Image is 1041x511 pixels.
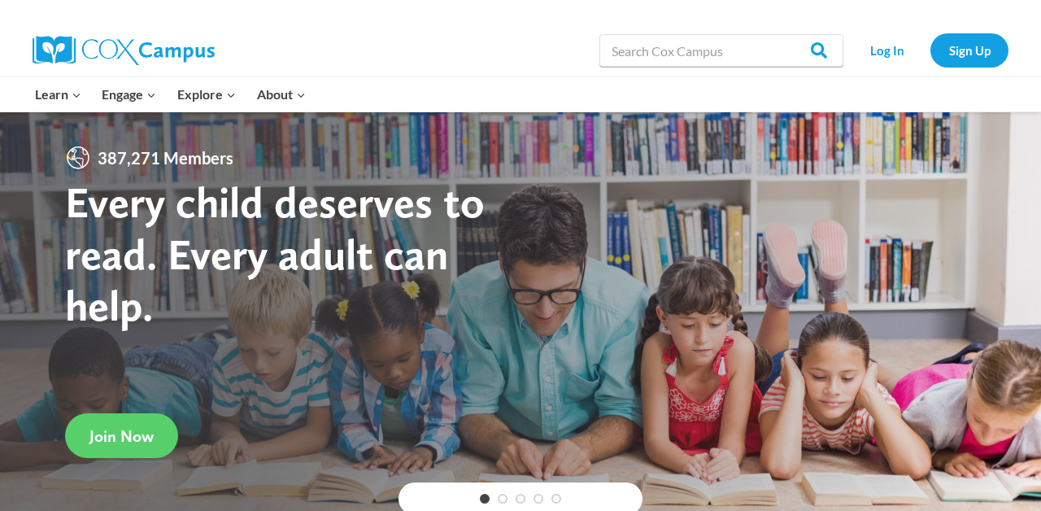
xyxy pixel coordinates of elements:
[516,494,525,504] a: 3
[498,494,507,504] a: 2
[599,34,843,67] input: Search Cox Campus
[480,494,490,504] a: 1
[65,413,178,458] a: Join Now
[852,33,1008,67] nav: Secondary Navigation
[33,36,215,65] img: Cox Campus
[102,84,156,105] span: Engage
[65,176,485,331] strong: Every child deserves to read. Every adult can help.
[852,33,922,67] a: Log In
[89,426,154,446] span: Join Now
[551,494,561,504] a: 5
[534,494,543,504] a: 4
[24,77,316,111] nav: Primary Navigation
[91,145,240,171] span: 387,271 Members
[177,84,236,105] span: Explore
[35,84,81,105] span: Learn
[930,33,1008,67] a: Sign Up
[257,84,306,105] span: About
